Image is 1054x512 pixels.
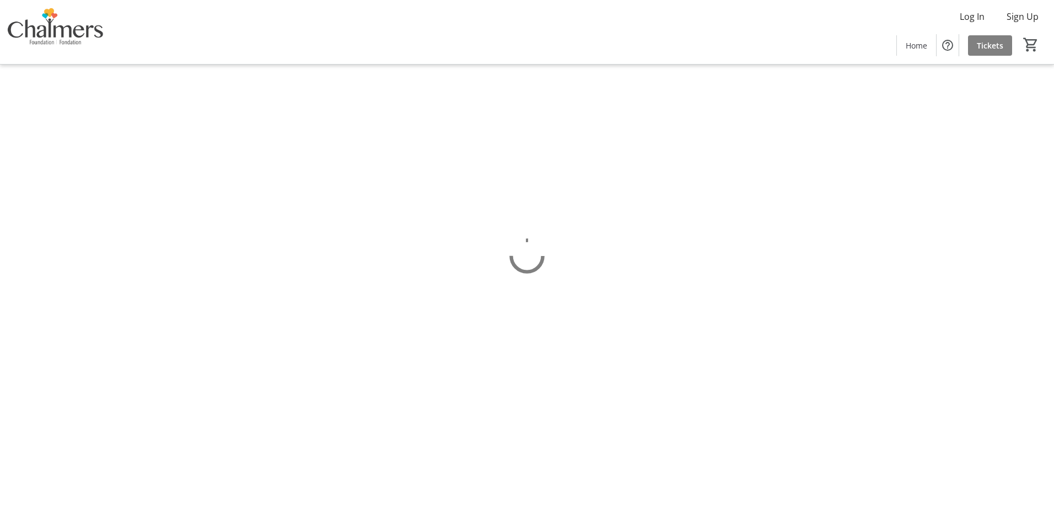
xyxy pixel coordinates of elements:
[951,8,993,25] button: Log In
[937,34,959,56] button: Help
[1007,10,1039,23] span: Sign Up
[977,40,1003,51] span: Tickets
[906,40,927,51] span: Home
[897,35,936,56] a: Home
[998,8,1047,25] button: Sign Up
[7,4,105,60] img: Chalmers Foundation's Logo
[968,35,1012,56] a: Tickets
[1021,35,1041,55] button: Cart
[960,10,985,23] span: Log In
